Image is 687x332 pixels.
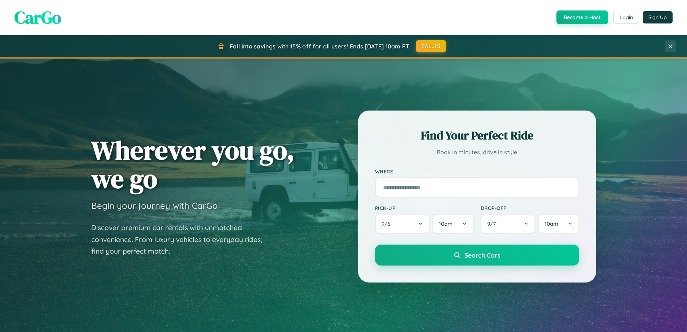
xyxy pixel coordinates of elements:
[375,147,579,158] p: Book in minutes, drive in style
[487,220,499,227] span: 9 / 7
[91,200,218,211] h3: Begin your journey with CarGo
[538,214,579,234] button: 10am
[14,5,61,29] span: CarGo
[91,136,295,193] h1: Wherever you go, we go
[613,11,639,24] button: Login
[556,10,608,24] button: Become a Host
[375,168,579,174] label: Where
[432,214,473,234] button: 10am
[481,205,579,211] label: Drop-off
[382,220,394,227] span: 9 / 6
[439,220,453,227] span: 10am
[230,43,410,50] span: Fall into savings with 15% off for all users! Ends [DATE] 10am PT.
[545,220,558,227] span: 10am
[91,222,272,257] p: Discover premium car rentals with unmatched convenience. From luxury vehicles to everyday rides, ...
[375,128,579,143] h2: Find Your Perfect Ride
[416,40,446,52] button: FALL15
[481,214,536,234] button: 9/7
[375,245,579,266] button: Search Cars
[643,11,673,23] button: Sign Up
[375,205,474,211] label: Pick-up
[375,214,430,234] button: 9/6
[464,251,500,259] span: Search Cars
